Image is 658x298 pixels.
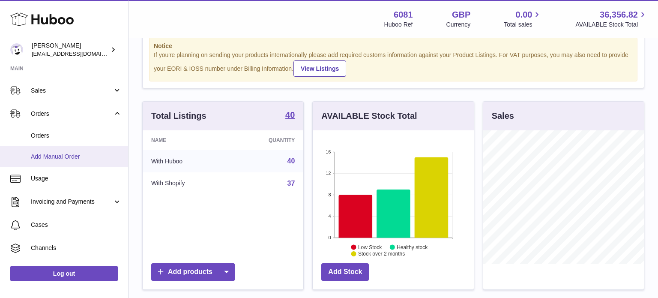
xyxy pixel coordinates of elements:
strong: GBP [452,9,470,21]
text: Healthy stock [397,244,428,250]
span: Cases [31,221,122,229]
h3: AVAILABLE Stock Total [321,110,417,122]
span: AVAILABLE Stock Total [575,21,648,29]
text: Low Stock [358,244,382,250]
text: Stock over 2 months [358,251,405,257]
text: 4 [329,214,331,219]
a: 37 [287,180,295,187]
h3: Total Listings [151,110,206,122]
div: If you're planning on sending your products internationally please add required customs informati... [154,51,633,77]
text: 0 [329,235,331,240]
span: Orders [31,132,122,140]
h3: Sales [492,110,514,122]
strong: 40 [285,111,295,119]
strong: 6081 [394,9,413,21]
div: [PERSON_NAME] [32,42,109,58]
span: Sales [31,87,113,95]
strong: Notice [154,42,633,50]
span: Total sales [504,21,542,29]
span: 36,356.82 [600,9,638,21]
td: With Huboo [143,150,229,172]
div: Currency [446,21,471,29]
img: hello@pogsheadphones.com [10,43,23,56]
span: Orders [31,110,113,118]
a: 40 [285,111,295,121]
span: Usage [31,175,122,183]
text: 12 [326,171,331,176]
th: Quantity [229,130,303,150]
a: Add Stock [321,263,369,281]
a: 40 [287,157,295,165]
a: 36,356.82 AVAILABLE Stock Total [575,9,648,29]
a: View Listings [293,60,346,77]
span: [EMAIL_ADDRESS][DOMAIN_NAME] [32,50,126,57]
a: Add products [151,263,235,281]
th: Name [143,130,229,150]
a: 0.00 Total sales [504,9,542,29]
span: Invoicing and Payments [31,198,113,206]
div: Huboo Ref [384,21,413,29]
text: 16 [326,149,331,154]
span: Channels [31,244,122,252]
a: Log out [10,266,118,281]
span: 0.00 [516,9,532,21]
text: 8 [329,192,331,197]
span: Add Manual Order [31,153,122,161]
td: With Shopify [143,172,229,195]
